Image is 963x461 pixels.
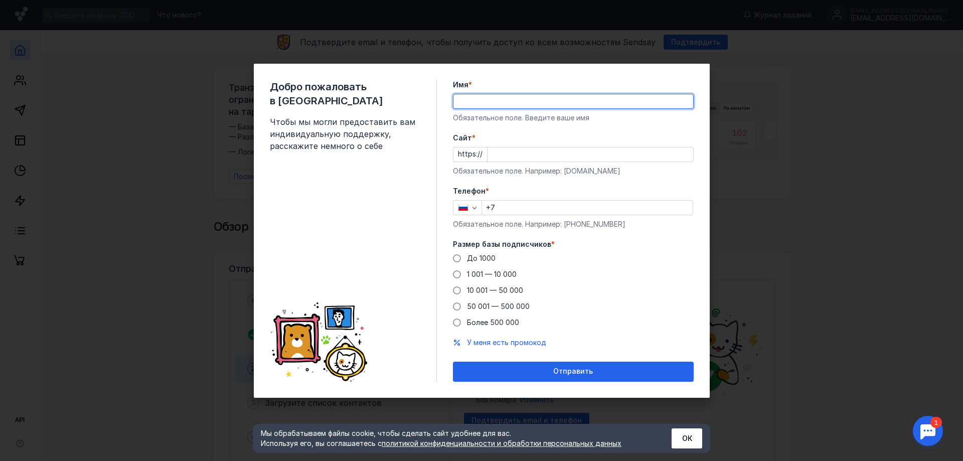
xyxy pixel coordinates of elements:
[453,239,551,249] span: Размер базы подписчиков
[23,6,34,17] div: 1
[453,113,694,123] div: Обязательное поле. Введите ваше имя
[453,80,468,90] span: Имя
[467,338,546,348] button: У меня есть промокод
[270,80,420,108] span: Добро пожаловать в [GEOGRAPHIC_DATA]
[270,116,420,152] span: Чтобы мы могли предоставить вам индивидуальную поддержку, расскажите немного о себе
[553,367,593,376] span: Отправить
[467,338,546,347] span: У меня есть промокод
[453,166,694,176] div: Обязательное поле. Например: [DOMAIN_NAME]
[261,428,647,448] div: Мы обрабатываем файлы cookie, чтобы сделать сайт удобнее для вас. Используя его, вы соглашаетесь c
[453,219,694,229] div: Обязательное поле. Например: [PHONE_NUMBER]
[382,439,621,447] a: политикой конфиденциальности и обработки персональных данных
[672,428,702,448] button: ОК
[467,318,519,327] span: Более 500 000
[467,254,496,262] span: До 1000
[467,302,530,311] span: 50 001 — 500 000
[453,133,472,143] span: Cайт
[467,286,523,294] span: 10 001 — 50 000
[453,186,486,196] span: Телефон
[467,270,517,278] span: 1 001 — 10 000
[453,362,694,382] button: Отправить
